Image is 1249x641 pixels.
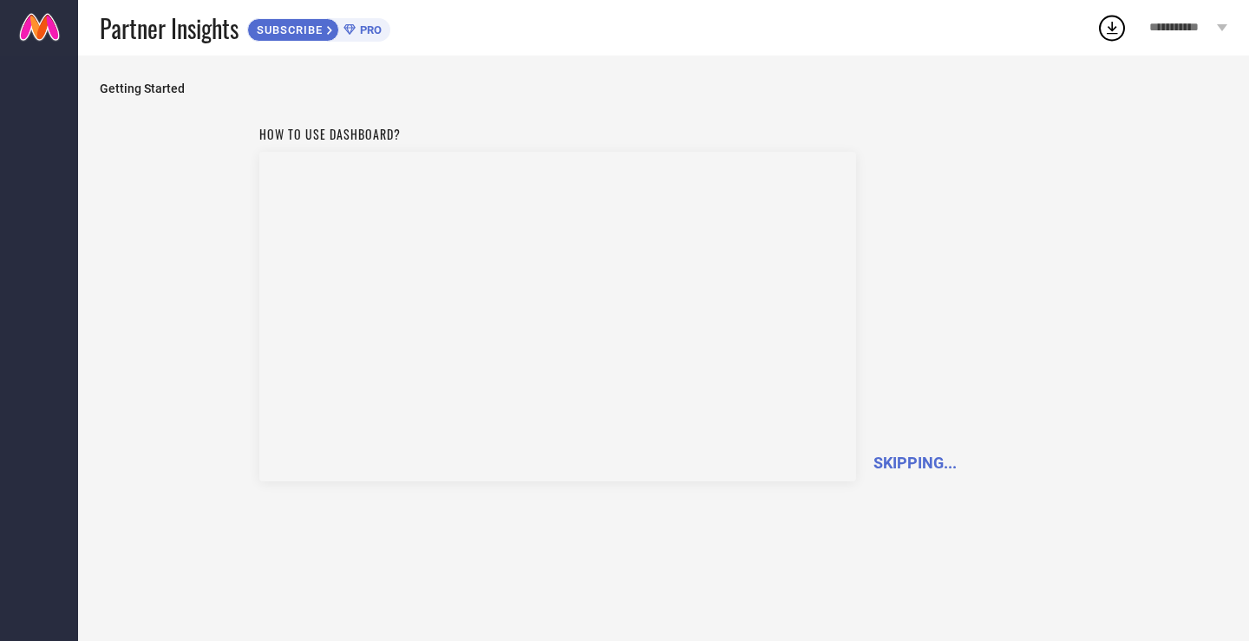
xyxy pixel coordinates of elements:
span: PRO [356,23,382,36]
a: SUBSCRIBEPRO [247,14,390,42]
div: Open download list [1096,12,1128,43]
span: Partner Insights [100,10,239,46]
iframe: Workspace Section [259,152,856,481]
span: SUBSCRIBE [248,23,327,36]
h1: How to use dashboard? [259,125,856,143]
span: SKIPPING... [873,454,957,472]
span: Getting Started [100,82,1227,95]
